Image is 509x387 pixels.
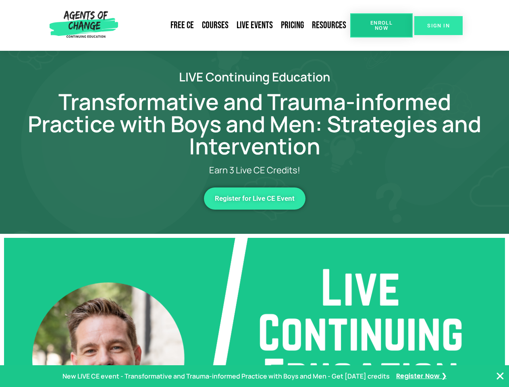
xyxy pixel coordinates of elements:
a: SIGN IN [414,16,463,35]
button: Close Banner [495,371,505,381]
h2: LIVE Continuing Education [25,71,484,83]
h1: Transformative and Trauma-informed Practice with Boys and Men: Strategies and Intervention [25,91,484,157]
p: New LIVE CE event - Transformative and Trauma-informed Practice with Boys and Men - Get [DATE] cr... [62,370,390,382]
a: Pricing [277,16,308,35]
span: SIGN IN [427,23,450,28]
a: Resources [308,16,350,35]
a: Courses [198,16,233,35]
a: Register Now ❯ [396,370,447,382]
a: Register for Live CE Event [204,187,305,210]
span: Register for Live CE Event [215,195,295,202]
p: Earn 3 Live CE Credits! [57,165,452,175]
nav: Menu [121,16,350,35]
a: Enroll Now [350,13,413,37]
span: Enroll Now [363,20,400,31]
a: Live Events [233,16,277,35]
a: Free CE [166,16,198,35]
